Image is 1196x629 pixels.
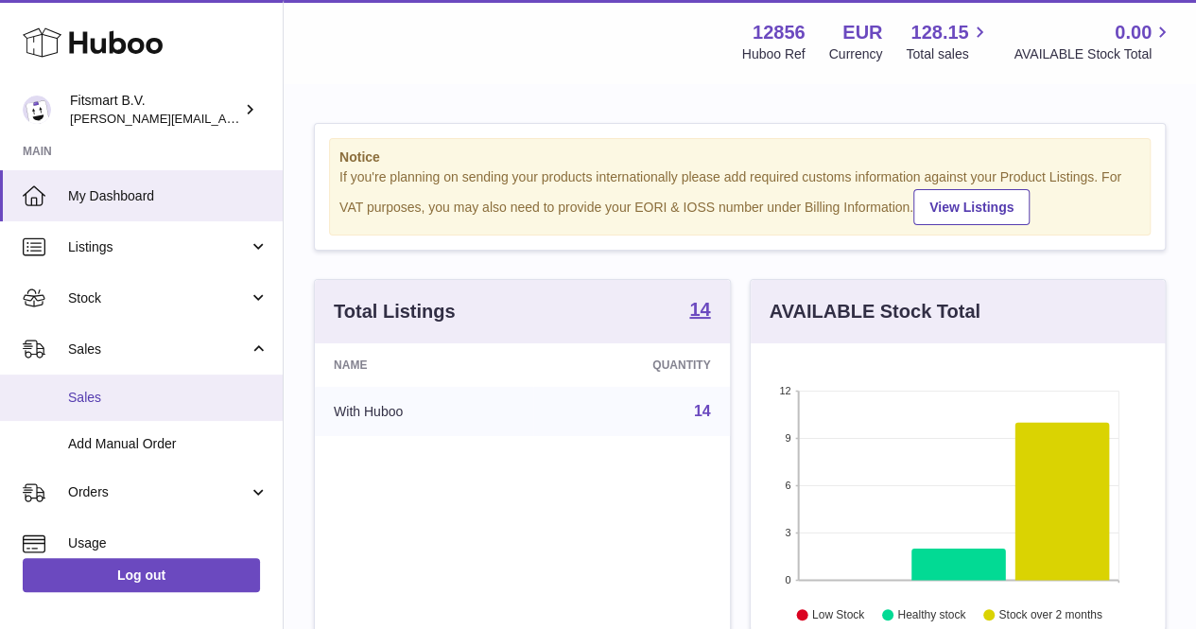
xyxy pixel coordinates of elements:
[68,483,249,501] span: Orders
[68,289,249,307] span: Stock
[23,96,51,124] img: jonathan@leaderoo.com
[998,608,1101,621] text: Stock over 2 months
[68,389,269,407] span: Sales
[339,149,1140,166] strong: Notice
[334,299,456,324] h3: Total Listings
[753,20,806,45] strong: 12856
[770,299,980,324] h3: AVAILABLE Stock Total
[1014,45,1173,63] span: AVAILABLE Stock Total
[785,574,790,585] text: 0
[689,300,710,323] a: 14
[906,20,990,63] a: 128.15 Total sales
[1115,20,1152,45] span: 0.00
[785,432,790,444] text: 9
[68,341,249,358] span: Sales
[533,343,729,387] th: Quantity
[68,238,249,256] span: Listings
[1014,20,1173,63] a: 0.00 AVAILABLE Stock Total
[23,558,260,592] a: Log out
[829,45,883,63] div: Currency
[785,480,790,491] text: 6
[913,189,1030,225] a: View Listings
[897,608,966,621] text: Healthy stock
[339,168,1140,225] div: If you're planning on sending your products internationally please add required customs informati...
[779,385,790,396] text: 12
[910,20,968,45] span: 128.15
[842,20,882,45] strong: EUR
[811,608,864,621] text: Low Stock
[68,534,269,552] span: Usage
[70,92,240,128] div: Fitsmart B.V.
[906,45,990,63] span: Total sales
[315,387,533,436] td: With Huboo
[694,403,711,419] a: 14
[742,45,806,63] div: Huboo Ref
[785,527,790,538] text: 3
[689,300,710,319] strong: 14
[70,111,379,126] span: [PERSON_NAME][EMAIL_ADDRESS][DOMAIN_NAME]
[315,343,533,387] th: Name
[68,187,269,205] span: My Dashboard
[68,435,269,453] span: Add Manual Order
